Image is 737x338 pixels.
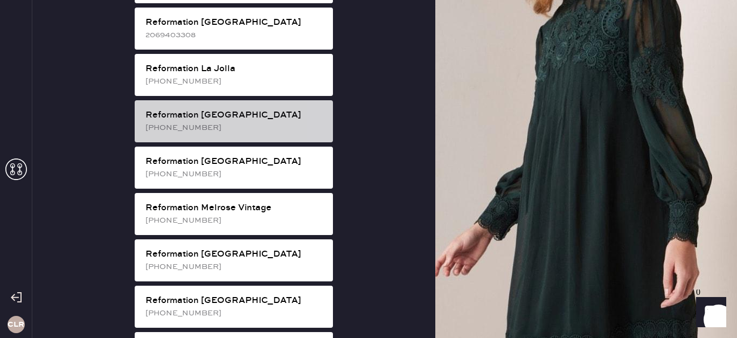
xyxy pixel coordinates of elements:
[145,248,324,261] div: Reformation [GEOGRAPHIC_DATA]
[145,29,324,41] div: 2069403308
[145,307,324,319] div: [PHONE_NUMBER]
[686,289,732,336] iframe: Front Chat
[145,202,324,215] div: Reformation Melrose Vintage
[145,155,324,168] div: Reformation [GEOGRAPHIC_DATA]
[145,109,324,122] div: Reformation [GEOGRAPHIC_DATA]
[145,215,324,226] div: [PHONE_NUMBER]
[145,261,324,273] div: [PHONE_NUMBER]
[145,122,324,134] div: [PHONE_NUMBER]
[145,16,324,29] div: Reformation [GEOGRAPHIC_DATA]
[145,75,324,87] div: [PHONE_NUMBER]
[145,294,324,307] div: Reformation [GEOGRAPHIC_DATA]
[145,168,324,180] div: [PHONE_NUMBER]
[8,321,24,328] h3: CLR
[145,63,324,75] div: Reformation La Jolla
